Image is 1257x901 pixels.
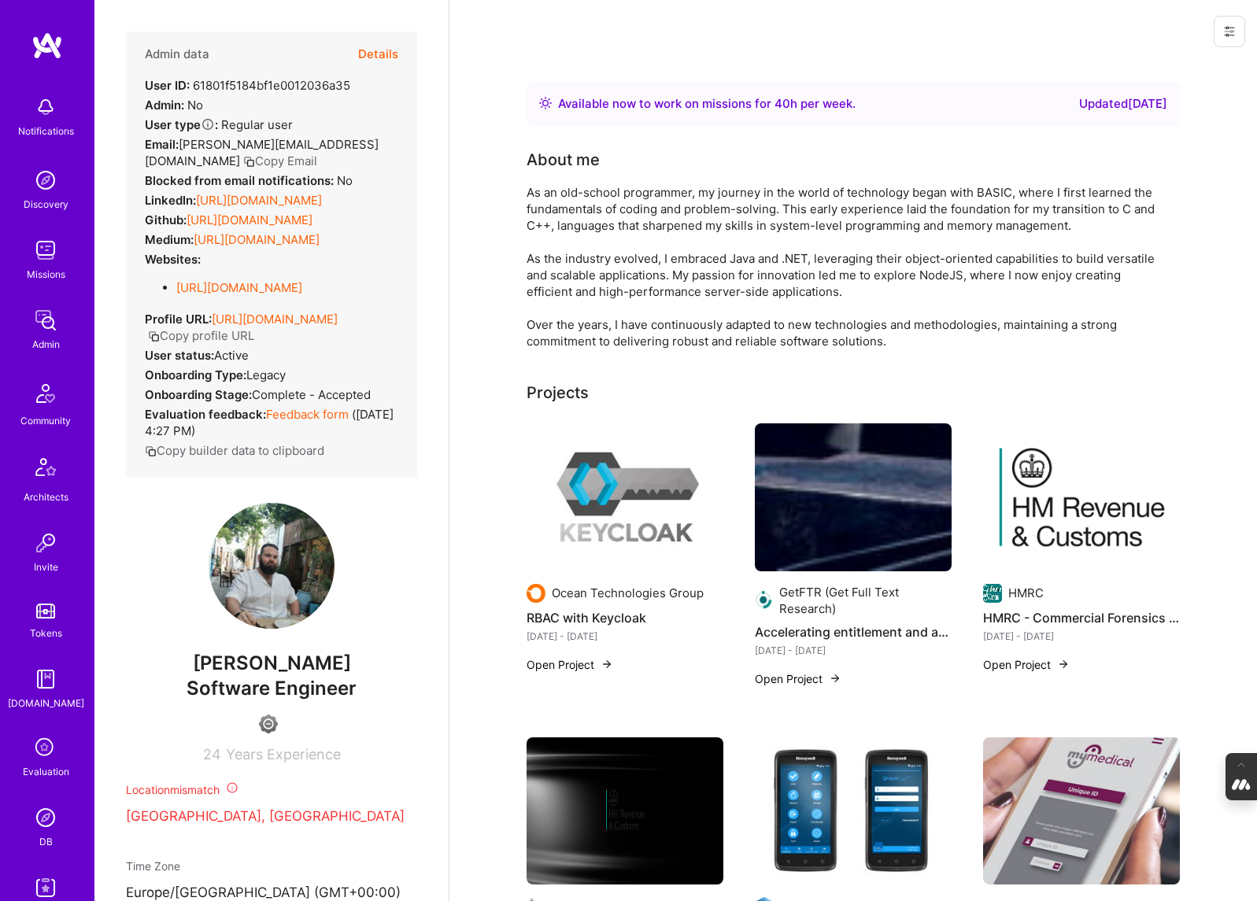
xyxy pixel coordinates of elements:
[527,423,723,571] img: RBAC with Keycloak
[196,193,322,208] a: [URL][DOMAIN_NAME]
[30,802,61,833] img: Admin Search
[126,807,417,826] p: [GEOGRAPHIC_DATA], [GEOGRAPHIC_DATA]
[145,137,379,168] span: [PERSON_NAME][EMAIL_ADDRESS][DOMAIN_NAME]
[755,622,952,642] h4: Accelerating entitlement and access to academic journals and publications
[145,348,214,363] strong: User status:
[145,407,266,422] strong: Evaluation feedback:
[779,584,952,617] div: GetFTR (Get Full Text Research)
[27,451,65,489] img: Architects
[755,737,952,885] img: MediCyn FMD - Falsified Medicines Directive
[145,252,201,267] strong: Websites:
[983,737,1180,885] img: Physio Portal
[30,527,61,559] img: Invite
[27,266,65,282] div: Missions
[1057,658,1070,670] img: arrow-right
[145,173,337,188] strong: Blocked from email notifications:
[527,737,723,885] img: cover
[558,94,856,113] div: Available now to work on missions for h per week .
[358,31,398,77] button: Details
[983,584,1002,603] img: Company logo
[194,232,320,247] a: [URL][DOMAIN_NAME]
[226,746,341,763] span: Years Experience
[126,859,180,873] span: Time Zone
[126,781,417,798] div: Location mismatch
[24,489,68,505] div: Architects
[203,746,221,763] span: 24
[20,412,71,429] div: Community
[212,312,338,327] a: [URL][DOMAIN_NAME]
[552,585,704,601] div: Ocean Technologies Group
[36,604,55,619] img: tokens
[145,98,184,113] strong: Admin:
[39,833,53,850] div: DB
[27,375,65,412] img: Community
[24,196,68,212] div: Discovery
[1079,94,1167,113] div: Updated [DATE]
[30,663,61,695] img: guide book
[145,97,203,113] div: No
[983,423,1180,571] img: HMRC - Commercial Forensics Platform
[601,658,613,670] img: arrow-right
[30,305,61,336] img: admin teamwork
[30,91,61,123] img: bell
[31,31,63,60] img: logo
[983,628,1180,644] div: [DATE] - [DATE]
[755,423,952,571] img: Accelerating entitlement and access to academic journals and publications
[34,559,58,575] div: Invite
[259,715,278,733] img: Limited Access
[145,137,179,152] strong: Email:
[1008,585,1044,601] div: HMRC
[145,193,196,208] strong: LinkedIn:
[527,584,545,603] img: Company logo
[32,336,60,353] div: Admin
[755,670,841,687] button: Open Project
[527,656,613,673] button: Open Project
[527,184,1156,349] div: As an old-school programmer, my journey in the world of technology began with BASIC, where I firs...
[252,387,371,402] span: Complete - Accepted
[145,442,324,459] button: Copy builder data to clipboard
[148,330,160,342] i: icon Copy
[201,117,215,131] i: Help
[145,77,350,94] div: 61801f5184bf1e0012036a35
[145,387,252,402] strong: Onboarding Stage:
[126,652,417,675] span: [PERSON_NAME]
[145,78,190,93] strong: User ID:
[145,367,246,382] strong: Onboarding Type:
[829,672,841,685] img: arrow-right
[983,656,1070,673] button: Open Project
[214,348,249,363] span: Active
[145,117,218,132] strong: User type :
[243,153,317,169] button: Copy Email
[31,733,61,763] i: icon SelectionTeam
[18,123,74,139] div: Notifications
[600,785,650,836] img: Company logo
[983,607,1180,628] h4: HMRC - Commercial Forensics Platform
[527,381,589,404] div: Projects
[145,406,398,439] div: ( [DATE] 4:27 PM )
[145,212,187,227] strong: Github:
[539,97,552,109] img: Availability
[23,763,69,780] div: Evaluation
[527,628,723,644] div: [DATE] - [DATE]
[209,503,335,629] img: User Avatar
[246,367,286,382] span: legacy
[30,164,61,196] img: discovery
[187,212,312,227] a: [URL][DOMAIN_NAME]
[8,695,84,711] div: [DOMAIN_NAME]
[187,677,357,700] span: Software Engineer
[145,445,157,457] i: icon Copy
[527,148,600,172] div: About me
[243,156,255,168] i: icon Copy
[145,172,353,189] div: No
[266,407,349,422] a: Feedback form
[145,312,212,327] strong: Profile URL:
[145,47,209,61] h4: Admin data
[527,607,723,628] h4: RBAC with Keycloak
[30,234,61,266] img: teamwork
[145,116,293,133] div: Regular user
[176,280,302,295] a: [URL][DOMAIN_NAME]
[30,625,62,641] div: Tokens
[145,232,194,247] strong: Medium:
[755,642,952,659] div: [DATE] - [DATE]
[148,327,254,344] button: Copy profile URL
